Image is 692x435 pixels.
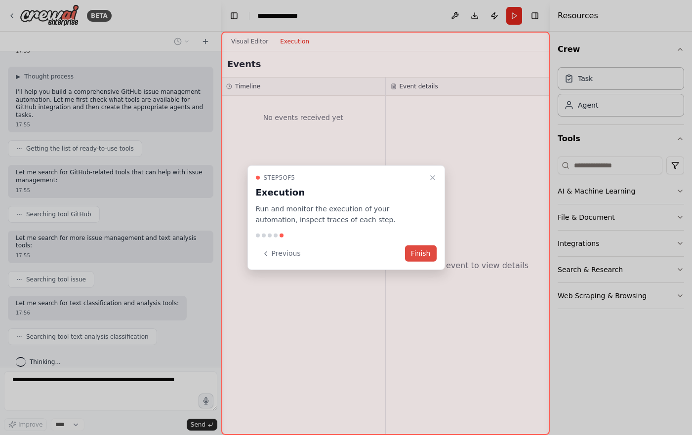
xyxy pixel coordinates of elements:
[256,245,307,262] button: Previous
[256,185,425,199] h3: Execution
[256,203,425,226] p: Run and monitor the execution of your automation, inspect traces of each step.
[427,171,439,183] button: Close walkthrough
[264,173,295,181] span: Step 5 of 5
[405,245,437,262] button: Finish
[227,9,241,23] button: Hide left sidebar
